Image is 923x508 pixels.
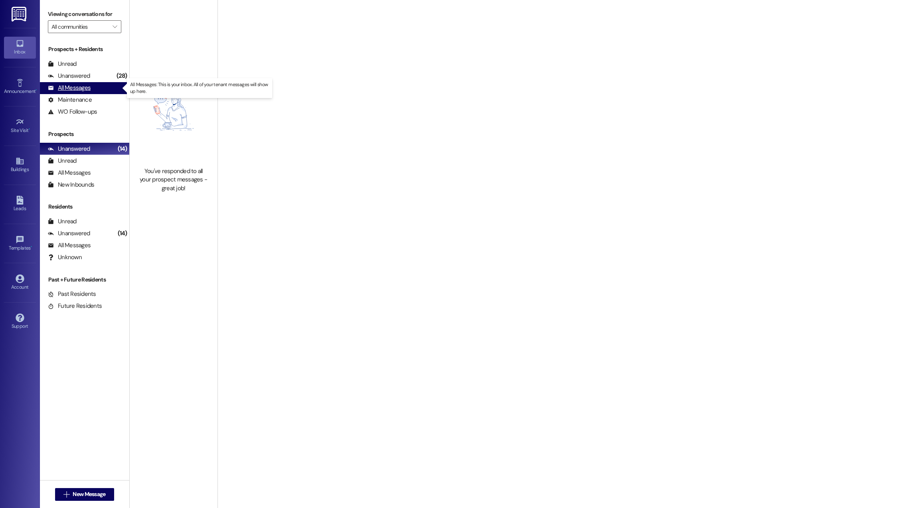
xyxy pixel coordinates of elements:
[48,145,90,153] div: Unanswered
[40,276,129,284] div: Past + Future Residents
[63,491,69,498] i: 
[48,96,92,104] div: Maintenance
[48,157,77,165] div: Unread
[113,24,117,30] i: 
[48,169,91,177] div: All Messages
[4,233,36,254] a: Templates •
[48,108,97,116] div: WO Follow-ups
[48,229,90,238] div: Unanswered
[40,45,129,53] div: Prospects + Residents
[12,7,28,22] img: ResiDesk Logo
[4,193,36,215] a: Leads
[116,227,129,240] div: (14)
[48,84,91,92] div: All Messages
[48,290,96,298] div: Past Residents
[4,37,36,58] a: Inbox
[48,60,77,68] div: Unread
[36,87,37,93] span: •
[116,143,129,155] div: (14)
[138,61,209,163] img: empty-state
[40,130,129,138] div: Prospects
[48,253,82,262] div: Unknown
[4,272,36,293] a: Account
[48,241,91,250] div: All Messages
[48,72,90,80] div: Unanswered
[55,488,114,501] button: New Message
[51,20,109,33] input: All communities
[130,81,269,95] p: All Messages: This is your inbox. All of your tenant messages will show up here.
[48,217,77,226] div: Unread
[4,115,36,137] a: Site Visit •
[40,203,129,211] div: Residents
[29,126,30,132] span: •
[4,311,36,333] a: Support
[138,167,209,193] div: You've responded to all your prospect messages - great job!
[48,8,121,20] label: Viewing conversations for
[48,181,94,189] div: New Inbounds
[4,154,36,176] a: Buildings
[73,490,105,498] span: New Message
[48,302,102,310] div: Future Residents
[31,244,32,250] span: •
[115,70,129,82] div: (28)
